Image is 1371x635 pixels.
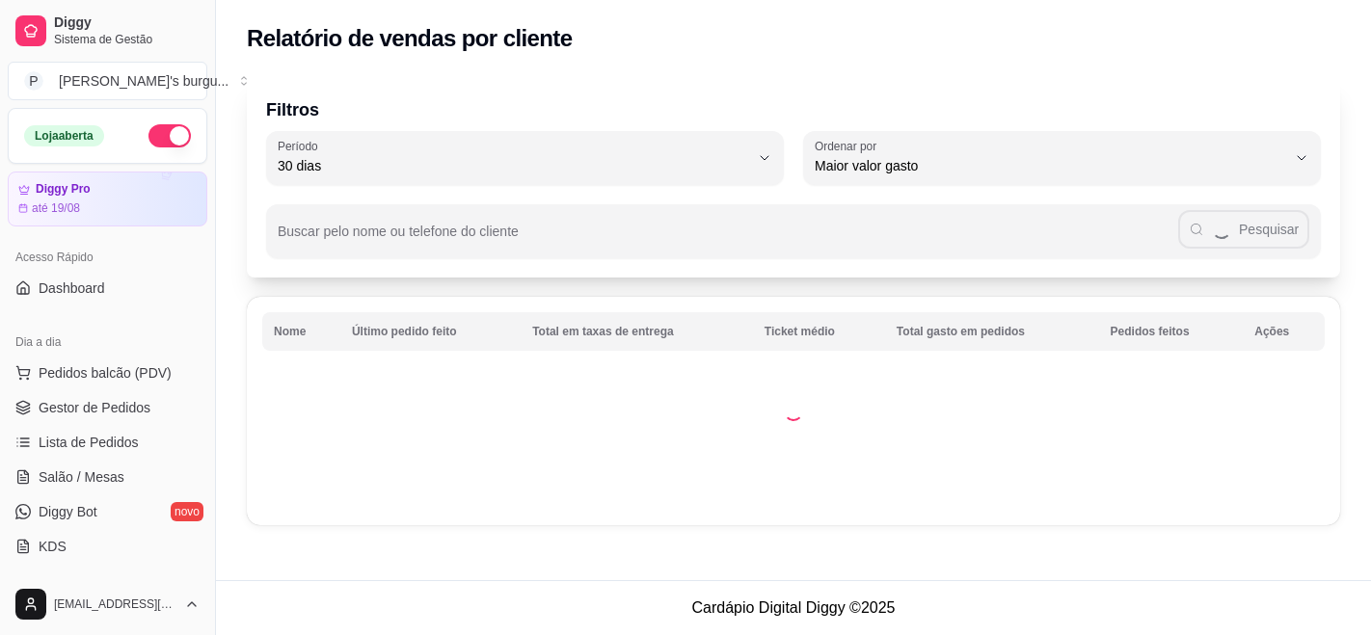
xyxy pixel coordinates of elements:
label: Período [278,138,324,154]
span: [EMAIL_ADDRESS][DOMAIN_NAME] [54,596,176,612]
div: Loja aberta [24,125,104,146]
span: Lista de Pedidos [39,433,139,452]
a: Diggy Proaté 19/08 [8,172,207,226]
span: 30 dias [278,156,749,175]
article: até 19/08 [32,200,80,216]
input: Buscar pelo nome ou telefone do cliente [278,229,1178,249]
a: DiggySistema de Gestão [8,8,207,54]
a: Lista de Pedidos [8,427,207,458]
a: KDS [8,531,207,562]
button: Pedidos balcão (PDV) [8,357,207,388]
a: Gestor de Pedidos [8,392,207,423]
span: Gestor de Pedidos [39,398,150,417]
button: Select a team [8,62,207,100]
button: Ordenar porMaior valor gasto [803,131,1321,185]
a: Diggy Botnovo [8,496,207,527]
span: Pedidos balcão (PDV) [39,363,172,383]
span: Dashboard [39,278,105,298]
span: Salão / Mesas [39,467,124,487]
footer: Cardápio Digital Diggy © 2025 [216,580,1371,635]
label: Ordenar por [815,138,883,154]
p: Filtros [266,96,1321,123]
div: [PERSON_NAME]'s burgu ... [59,71,228,91]
div: Loading [784,402,803,421]
div: Acesso Rápido [8,242,207,273]
span: KDS [39,537,67,556]
a: Dashboard [8,273,207,304]
span: P [24,71,43,91]
h2: Relatório de vendas por cliente [247,23,573,54]
span: Maior valor gasto [815,156,1286,175]
button: Alterar Status [148,124,191,147]
button: Período30 dias [266,131,784,185]
article: Diggy Pro [36,182,91,197]
button: [EMAIL_ADDRESS][DOMAIN_NAME] [8,581,207,627]
span: Diggy Bot [39,502,97,521]
span: Sistema de Gestão [54,32,200,47]
div: Dia a dia [8,327,207,357]
span: Diggy [54,14,200,32]
a: Salão / Mesas [8,462,207,492]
